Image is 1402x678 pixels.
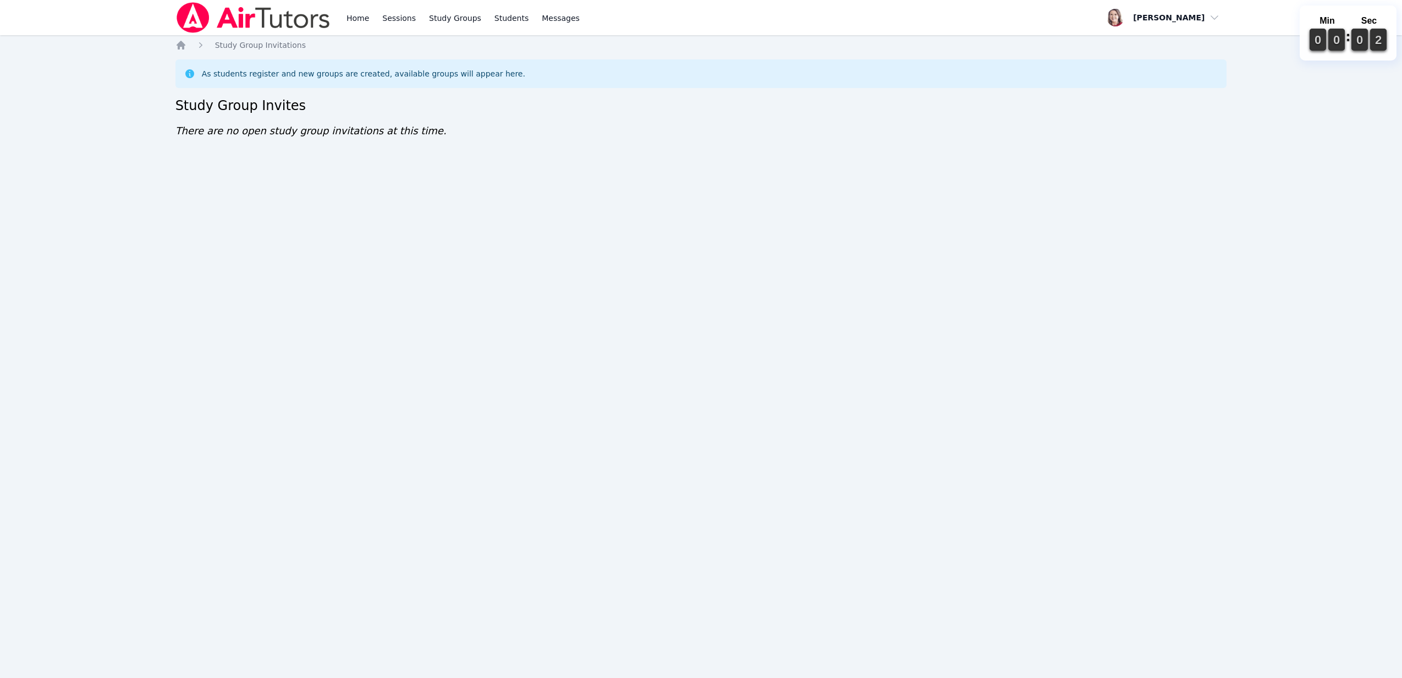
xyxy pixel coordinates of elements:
span: Messages [542,13,580,24]
nav: Breadcrumb [175,40,1227,51]
h2: Study Group Invites [175,97,1227,114]
img: Air Tutors [175,2,331,33]
span: Study Group Invitations [215,41,306,50]
a: Study Group Invitations [215,40,306,51]
div: As students register and new groups are created, available groups will appear here. [202,68,525,79]
span: There are no open study group invitations at this time. [175,125,447,136]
